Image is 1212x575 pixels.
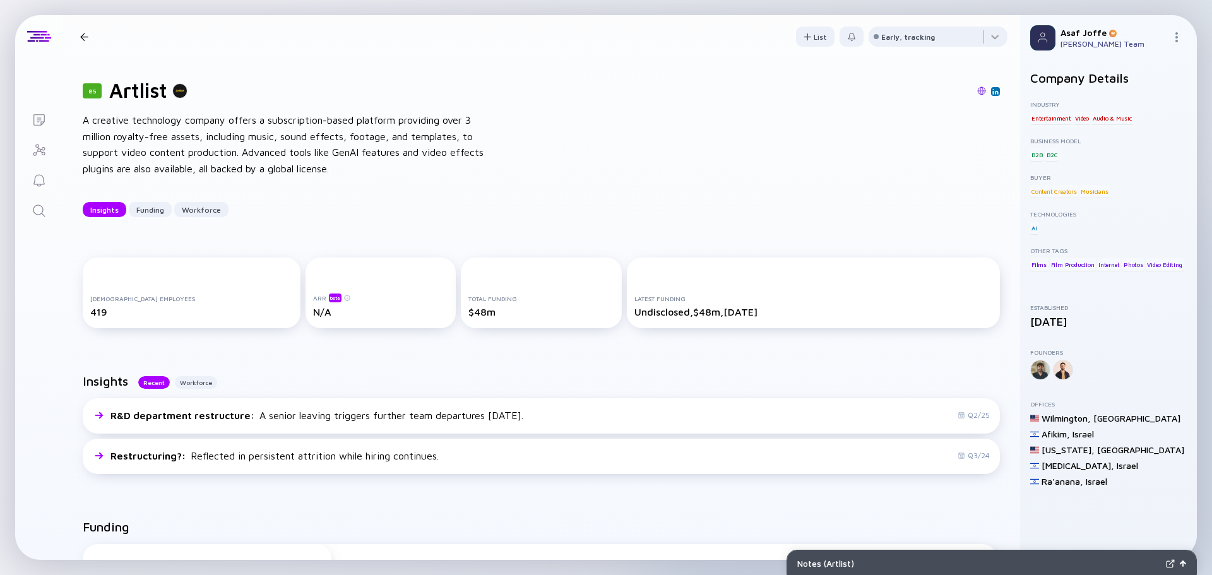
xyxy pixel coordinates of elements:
[313,306,448,317] div: N/A
[1030,400,1187,408] div: Offices
[634,295,992,302] div: Latest Funding
[15,134,62,164] a: Investor Map
[1030,185,1078,198] div: Content Creators
[1030,210,1187,218] div: Technologies
[90,295,293,302] div: [DEMOGRAPHIC_DATA] Employees
[83,112,487,177] div: A creative technology company offers a subscription-based platform providing over 3 million royal...
[1030,174,1187,181] div: Buyer
[1072,429,1094,439] div: Israel
[1030,304,1187,311] div: Established
[1042,460,1114,471] div: [MEDICAL_DATA] ,
[1122,258,1144,271] div: Photos
[175,376,217,389] button: Workforce
[15,164,62,194] a: Reminders
[1097,444,1184,455] div: [GEOGRAPHIC_DATA]
[110,450,188,461] span: Restructuring? :
[83,200,126,220] div: Insights
[1030,258,1048,271] div: Films
[958,451,990,460] div: Q3/24
[83,519,129,534] h2: Funding
[992,88,999,95] img: Artlist Linkedin Page
[90,306,293,317] div: 419
[1093,413,1180,424] div: [GEOGRAPHIC_DATA]
[1091,112,1132,124] div: Audio & Music
[796,27,835,47] button: List
[1030,222,1038,234] div: AI
[881,32,935,42] div: Early, tracking
[1030,348,1187,356] div: Founders
[797,558,1161,569] div: Notes ( Artlist )
[1030,25,1055,50] img: Profile Picture
[313,293,448,302] div: ARR
[1030,414,1039,423] img: United States Flag
[1050,258,1096,271] div: Film Production
[1042,413,1091,424] div: Wilmington ,
[1030,315,1187,328] div: [DATE]
[110,450,439,461] div: Reflected in persistent attrition while hiring continues.
[129,200,172,220] div: Funding
[1060,27,1167,38] div: Asaf Joffe
[129,202,172,217] button: Funding
[15,194,62,225] a: Search
[15,104,62,134] a: Lists
[174,202,229,217] button: Workforce
[109,78,167,102] h1: Artlist
[1030,112,1072,124] div: Entertainment
[1146,258,1183,271] div: Video Editing
[977,86,986,95] img: Artlist Website
[1180,560,1186,567] img: Open Notes
[1030,100,1187,108] div: Industry
[468,295,615,302] div: Total Funding
[1030,71,1187,85] h2: Company Details
[1030,446,1039,454] img: United States Flag
[1097,258,1120,271] div: Internet
[1042,476,1083,487] div: Ra'anana ,
[329,293,342,302] div: beta
[1042,429,1070,439] div: Afikim ,
[634,306,992,317] div: Undisclosed, $48m, [DATE]
[110,410,257,421] span: R&D department restructure :
[287,559,316,570] div: KKR
[958,410,990,420] div: Q2/25
[1166,559,1175,568] img: Expand Notes
[1060,39,1167,49] div: [PERSON_NAME] Team
[1074,112,1090,124] div: Video
[1045,148,1059,161] div: B2C
[138,376,170,389] button: Recent
[83,83,102,98] div: 85
[1042,444,1095,455] div: [US_STATE] ,
[1079,185,1109,198] div: Musicians
[1172,32,1182,42] img: Menu
[1030,137,1187,145] div: Business Model
[1086,476,1107,487] div: Israel
[1117,460,1138,471] div: Israel
[83,374,128,388] h2: Insights
[1030,430,1039,439] img: Israel Flag
[1030,247,1187,254] div: Other Tags
[1030,148,1043,161] div: B2B
[1030,477,1039,486] img: Israel Flag
[110,410,523,421] div: A senior leaving triggers further team departures [DATE].
[83,202,126,217] button: Insights
[468,306,615,317] div: $48m
[174,200,229,220] div: Workforce
[1030,461,1039,470] img: Israel Flag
